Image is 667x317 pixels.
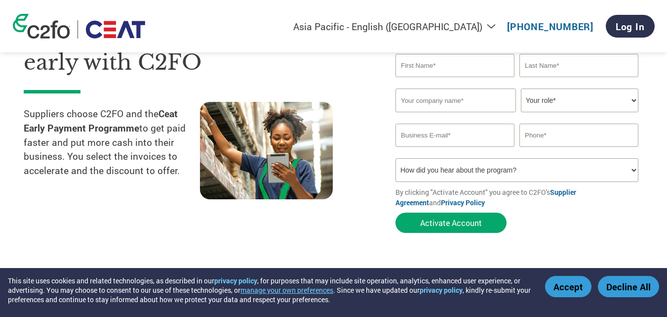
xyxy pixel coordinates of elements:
[521,89,638,112] select: Title/Role
[507,20,593,33] a: [PHONE_NUMBER]
[519,54,638,77] input: Last Name*
[519,148,638,154] div: Inavlid Phone Number
[395,148,514,154] div: Inavlid Email Address
[441,198,485,207] a: Privacy Policy
[13,14,70,39] img: c2fo logo
[606,15,655,38] a: Log In
[395,124,514,147] input: Invalid Email format
[598,276,659,297] button: Decline All
[395,113,638,120] div: Invalid company name or company name is too long
[395,78,514,85] div: Invalid first name or first name is too long
[395,89,516,112] input: Your company name*
[200,102,333,199] img: supply chain worker
[519,124,638,147] input: Phone*
[420,285,463,295] a: privacy policy
[395,54,514,77] input: First Name*
[395,213,507,233] button: Activate Account
[519,78,638,85] div: Invalid last name or last name is too long
[240,285,333,295] button: manage your own preferences
[85,20,146,39] img: Ceat
[8,276,531,304] div: This site uses cookies and related technologies, as described in our , for purposes that may incl...
[395,187,576,207] a: Supplier Agreement
[214,276,257,285] a: privacy policy
[395,187,643,208] p: By clicking "Activate Account" you agree to C2FO's and
[24,107,200,191] p: Suppliers choose C2FO and the to get paid faster and put more cash into their business. You selec...
[24,107,178,134] strong: Ceat Early Payment Programme
[545,276,591,297] button: Accept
